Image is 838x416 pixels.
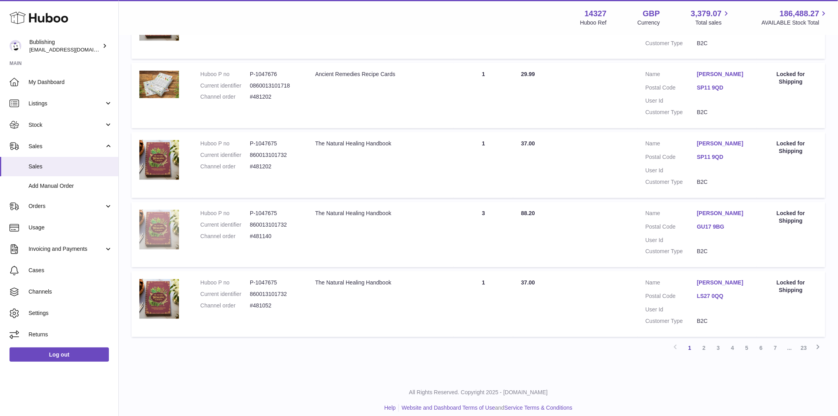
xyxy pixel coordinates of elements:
div: The Natural Healing Handbook [315,140,446,148]
span: 37.00 [521,280,535,286]
dt: Customer Type [646,248,697,256]
a: SP11 9QD [697,154,748,161]
span: Returns [29,331,112,338]
dt: Customer Type [646,40,697,47]
dt: Current identifier [200,82,250,90]
div: Locked for Shipping [764,279,817,294]
div: Huboo Ref [580,19,607,27]
a: [PERSON_NAME] [697,140,748,148]
dt: Postal Code [646,154,697,163]
dd: 860013101732 [250,291,299,298]
span: 3,379.07 [691,8,722,19]
dt: User Id [646,97,697,105]
a: Help [385,405,396,411]
span: Channels [29,288,112,296]
dt: Postal Code [646,223,697,233]
div: Currency [638,19,660,27]
li: and [399,405,572,412]
dd: P-1047675 [250,140,299,148]
dt: Postal Code [646,84,697,94]
a: 3 [711,341,726,355]
span: Listings [29,100,104,107]
a: [PERSON_NAME] [697,71,748,78]
dt: Name [646,279,697,289]
a: 5 [740,341,754,355]
dt: Huboo P no [200,140,250,148]
dd: #481202 [250,163,299,171]
dt: Name [646,210,697,219]
dt: Channel order [200,94,250,101]
div: Locked for Shipping [764,71,817,86]
dd: #481202 [250,94,299,101]
dt: Name [646,140,697,150]
span: Add Manual Order [29,182,112,190]
dt: Postal Code [646,293,697,302]
img: 1749741825.png [139,210,179,250]
dd: P-1047676 [250,71,299,78]
dt: Customer Type [646,179,697,186]
td: 1 [454,132,513,198]
dt: Channel order [200,163,250,171]
td: 1 [454,271,513,337]
dt: Huboo P no [200,210,250,218]
dt: Customer Type [646,318,697,325]
strong: GBP [643,8,660,19]
a: [PERSON_NAME] [697,279,748,287]
dt: Channel order [200,233,250,240]
a: Website and Dashboard Terms of Use [402,405,495,411]
dt: Huboo P no [200,279,250,287]
span: Settings [29,309,112,317]
span: Usage [29,224,112,231]
dt: Customer Type [646,109,697,116]
a: 6 [754,341,768,355]
img: 1749741825.png [139,279,179,319]
span: AVAILABLE Stock Total [762,19,828,27]
div: The Natural Healing Handbook [315,279,446,287]
span: Total sales [695,19,731,27]
dt: Current identifier [200,152,250,159]
dd: P-1047675 [250,279,299,287]
dt: Channel order [200,302,250,310]
a: Service Terms & Conditions [505,405,573,411]
span: [EMAIL_ADDRESS][DOMAIN_NAME] [29,46,116,53]
dd: 0860013101718 [250,82,299,90]
dd: B2C [697,318,748,325]
span: My Dashboard [29,78,112,86]
dd: #481140 [250,233,299,240]
dt: Name [646,71,697,80]
a: 186,488.27 AVAILABLE Stock Total [762,8,828,27]
span: ... [783,341,797,355]
dd: B2C [697,40,748,47]
dt: Current identifier [200,291,250,298]
img: internalAdmin-14327@internal.huboo.com [10,40,21,52]
dt: User Id [646,306,697,314]
div: The Natural Healing Handbook [315,210,446,218]
span: Cases [29,267,112,274]
a: LS27 0QQ [697,293,748,300]
span: 186,488.27 [780,8,819,19]
div: Locked for Shipping [764,140,817,155]
img: 1749741825.png [139,140,179,180]
div: Ancient Remedies Recipe Cards [315,71,446,78]
strong: 14327 [585,8,607,19]
a: 2 [697,341,711,355]
a: 1 [683,341,697,355]
dd: B2C [697,109,748,116]
dd: #481052 [250,302,299,310]
span: Invoicing and Payments [29,245,104,253]
a: Log out [10,347,109,362]
td: 1 [454,63,513,129]
a: 3,379.07 Total sales [691,8,731,27]
span: 88.20 [521,210,535,217]
dd: B2C [697,179,748,186]
dd: B2C [697,248,748,256]
td: 3 [454,202,513,268]
a: 4 [726,341,740,355]
dt: Huboo P no [200,71,250,78]
span: Sales [29,163,112,170]
dt: User Id [646,237,697,244]
a: GU17 9BG [697,223,748,231]
span: Stock [29,121,104,129]
span: 37.00 [521,141,535,147]
a: 7 [768,341,783,355]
